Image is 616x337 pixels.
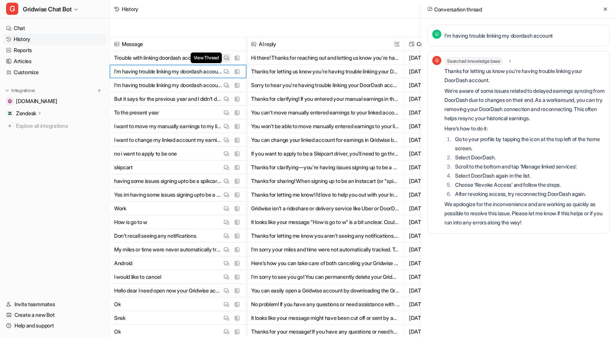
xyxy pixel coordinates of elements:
[114,202,126,215] p: Work
[432,30,441,39] span: U
[251,65,400,78] button: Thanks for letting us know you're having trouble linking your DoorDash account. We're aware of so...
[97,88,102,93] img: menu_add.svg
[251,243,400,256] button: I'm sorry your miles and time were not automatically tracked. To help us troubleshoot, could you ...
[3,56,106,67] a: Articles
[114,147,177,161] p: no i want to apply to be one
[3,320,106,331] a: Help and support
[3,299,106,310] a: Invite teammates
[444,200,605,227] p: We apologize for the inconvenience and are working as quickly as possible to resolve this issue. ...
[453,135,605,153] li: Go to your profile by tapping the icon at the top left of the home screen.
[407,78,470,92] span: [DATE] 12:34PM
[114,51,202,65] p: Trouble with linking doordash account
[444,57,503,65] span: Searched knowledge base
[407,161,470,174] span: [DATE] 11:52AM
[251,161,400,174] button: Thanks for clarifying—you're having issues signing up to be a Skipcart driver. Here are a few tro...
[3,45,106,56] a: Reports
[407,297,470,311] span: [DATE] 7:01PM
[114,188,222,202] p: Yes im having some issues signing upto be a spikcart driver Ask anything
[407,311,470,325] span: [DATE] 7:01PM
[444,124,605,133] p: Here’s how to do it:
[3,34,106,45] a: History
[407,229,470,243] span: [DATE] 7:13AM
[114,256,132,270] p: Android
[251,51,400,65] button: Hi there! Thanks for reaching out and letting us know you're having trouble linking your DoorDash...
[3,310,106,320] a: Create a new Bot
[114,106,159,119] p: To the present year
[114,297,121,311] p: Ok
[251,297,400,311] button: No problem! If you have any questions or need assistance with Gridwise, just let me know. I’m her...
[114,311,126,325] p: Snsk
[407,37,470,51] span: Created at
[114,119,222,133] p: I want to move my manually earnings to my linked account
[407,256,470,270] span: [DATE] 1:50AM
[251,119,400,133] button: You won't be able to move manually entered earnings to your linked account in Gridwise. When you ...
[251,311,400,325] button: It looks like your message might have been cut off or sent by accident. Could you please provide ...
[114,284,222,297] p: Hello dear I need open now your Gridwise account how can I open this account please help me my nu...
[251,215,400,229] button: It looks like your message "How is go to w" is a bit unclear. Could you please provide more detai...
[3,87,37,94] button: Integrations
[114,243,222,256] p: My miles or time were never automatically tracked.
[407,51,470,65] span: [DATE] 12:46PM
[407,284,470,297] span: [DATE] 11:52PM
[407,92,470,106] span: [DATE] 12:14PM
[251,78,400,92] button: Sorry to hear you're having trouble linking your DoorDash account! This is a known issue and we'r...
[3,23,106,33] a: Chat
[251,174,400,188] button: Thanks for sharing! When signing up to be an Instacart (or "spikcart") driver, you might run into...
[250,37,401,51] span: AI reply
[114,161,133,174] p: skipcart
[8,111,12,116] img: Zendesk
[453,189,605,199] li: After revoking access, try reconnecting DoorDash again.
[113,37,243,51] span: Message
[191,52,222,63] span: View Thread
[407,243,470,256] span: [DATE] 7:12AM
[114,270,161,284] p: I would like to cancel
[251,284,400,297] button: You can easily open a Gridwise account by downloading the Gridwise app on your smartphone. Just f...
[251,147,400,161] button: If you want to apply to be a Skipcart driver, you’ll need to go through Skipcart’s official appli...
[114,229,197,243] p: Don’t recall seeing any notifications.
[3,121,106,131] a: Explore all integrations
[222,53,231,62] button: View Thread
[3,96,106,107] a: gridwise.io[DOMAIN_NAME]
[453,171,605,180] li: Select DoorDash again in the list.
[407,174,470,188] span: [DATE] 11:52AM
[407,147,470,161] span: [DATE] 11:52AM
[251,202,400,215] button: Gridwise isn’t a rideshare or delivery service like Uber or DoorDash. Instead, it’s an assistant ...
[407,106,470,119] span: [DATE] 12:09PM
[444,86,605,123] p: We're aware of some issues related to delayed earnings syncing from DoorDash due to changes on th...
[432,56,441,65] span: G
[114,65,222,78] p: I'm having trouble linking my doordash account
[407,188,470,202] span: [DATE] 11:51AM
[453,153,605,162] li: Select DoorDash.
[251,106,400,119] button: You can't move manually entered earnings to your linked account in Gridwise—even for the current ...
[122,5,138,13] div: History
[114,215,147,229] p: How is go to w
[444,67,605,85] p: Thanks for letting us know you're having trouble linking your DoorDash account.
[16,97,57,105] span: [DOMAIN_NAME]
[114,78,222,92] p: I'm having trouble linking my doordash account
[251,133,400,147] button: You can change your linked account for earnings in Gridwise by following these steps: - Tap your ...
[453,180,605,189] li: Choose ‘Revoke Access’ and follow the steps.
[6,122,14,130] img: explore all integrations
[5,88,10,93] img: expand menu
[251,188,400,202] button: Thanks for letting me know! I’d love to help you out with your Instacart driver sign-up issue. Co...
[407,202,470,215] span: [DATE] 10:17AM
[11,87,35,94] p: Integrations
[251,229,400,243] button: Thanks for letting me know you aren’t seeing any notifications. Notifications are needed for Grid...
[251,256,400,270] button: Here’s how you can take care of both canceling your Gridwise Plus subscription and deleting your ...
[251,92,400,106] button: Thanks for clarifying! If you entered your manual earnings in the present year, but they're not s...
[444,31,553,40] p: I'm having trouble linking my doordash account
[3,67,106,78] a: Customize
[407,65,470,78] span: [DATE] 12:38PM
[427,5,482,13] h2: Conversation thread
[407,270,470,284] span: [DATE] 1:49AM
[407,215,470,229] span: [DATE] 10:16AM
[8,99,12,103] img: gridwise.io
[453,162,605,171] li: Scroll to the bottom and tap ‘Manage linked services’.
[407,133,470,147] span: [DATE] 12:00PM
[23,4,72,14] span: Gridwise Chat Bot
[114,174,222,188] p: having some issues signing upto be a spikcart driver
[114,92,222,106] p: But it says for the previous year and I didn’t do anything in a previous year I just sent it in a...
[16,120,103,132] span: Explore all integrations
[114,133,222,147] p: I want to change my linked account my earnings
[16,110,36,117] p: Zendesk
